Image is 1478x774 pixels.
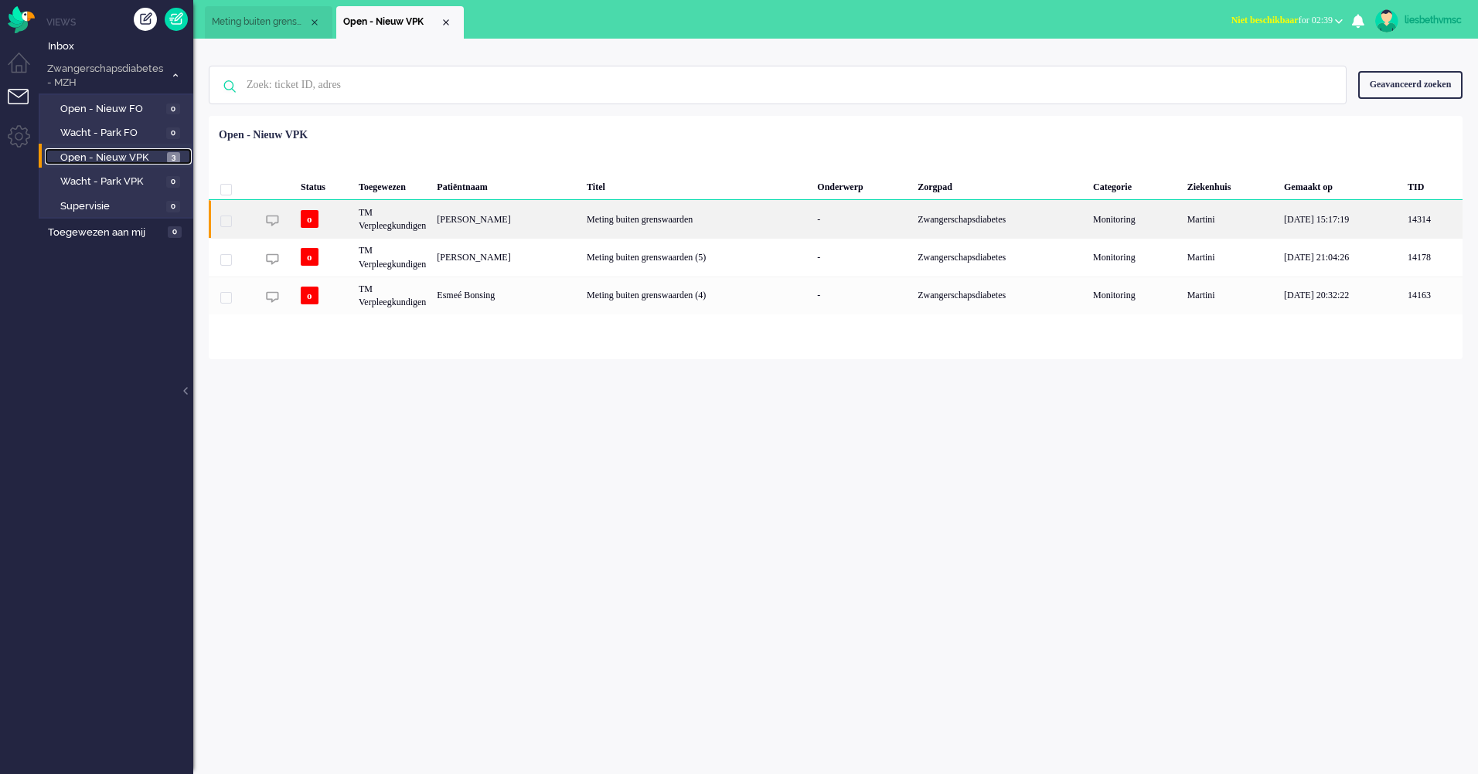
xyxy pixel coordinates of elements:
[8,53,43,87] li: Dashboard menu
[166,176,180,188] span: 0
[1279,169,1402,200] div: Gemaakt op
[1088,277,1182,314] div: Monitoring
[60,175,162,189] span: Wacht - Park VPK
[45,62,165,90] span: Zwangerschapsdiabetes - MZH
[1279,200,1402,238] div: [DATE] 15:17:19
[60,102,162,117] span: Open - Nieuw FO
[1088,238,1182,276] div: Monitoring
[166,201,180,212] span: 0
[45,100,192,117] a: Open - Nieuw FO 0
[431,277,581,314] div: Esmeé Bonsing
[353,238,431,276] div: TM Verpleegkundigen
[166,104,180,115] span: 0
[266,253,279,266] img: ic_chat_grey.svg
[60,126,162,141] span: Wacht - Park FO
[308,16,321,29] div: Close tab
[1402,200,1463,238] div: 14314
[295,169,353,200] div: Status
[205,6,332,39] li: 14314
[165,8,188,31] a: Quick Ticket
[266,290,279,304] img: ic_chat_grey.svg
[912,238,1088,276] div: Zwangerschapsdiabetes
[60,151,163,165] span: Open - Nieuw VPK
[167,152,180,164] span: 3
[8,89,43,124] li: Tickets menu
[581,277,812,314] div: Meting buiten grenswaarden (4)
[1182,277,1279,314] div: Martini
[440,16,452,29] div: Close tab
[8,125,43,160] li: Admin menu
[912,200,1088,238] div: Zwangerschapsdiabetes
[1231,15,1333,25] span: for 02:39
[353,169,431,200] div: Toegewezen
[1372,9,1463,32] a: liesbethvmsc
[45,223,193,240] a: Toegewezen aan mij 0
[1358,71,1463,98] div: Geavanceerd zoeken
[336,6,464,39] li: View
[1402,277,1463,314] div: 14163
[8,10,35,22] a: Omnidesk
[48,39,193,54] span: Inbox
[212,15,308,29] span: Meting buiten grenswaarden
[431,238,581,276] div: [PERSON_NAME]
[353,277,431,314] div: TM Verpleegkundigen
[209,277,1463,314] div: 14163
[8,6,35,33] img: flow_omnibird.svg
[45,37,193,54] a: Inbox
[209,66,250,107] img: ic-search-icon.svg
[45,148,192,165] a: Open - Nieuw VPK 3
[431,200,581,238] div: [PERSON_NAME]
[46,15,193,29] li: Views
[1182,238,1279,276] div: Martini
[581,200,812,238] div: Meting buiten grenswaarden
[1402,169,1463,200] div: TID
[1222,9,1352,32] button: Niet beschikbaarfor 02:39
[219,127,308,143] div: Open - Nieuw VPK
[1182,200,1279,238] div: Martini
[168,226,182,238] span: 0
[812,169,912,200] div: Onderwerp
[1231,15,1299,25] span: Niet beschikbaar
[912,277,1088,314] div: Zwangerschapsdiabetes
[301,248,318,266] span: o
[431,169,581,200] div: Patiëntnaam
[45,197,192,214] a: Supervisie 0
[812,277,912,314] div: -
[45,172,192,189] a: Wacht - Park VPK 0
[343,15,440,29] span: Open - Nieuw VPK
[1222,5,1352,39] li: Niet beschikbaarfor 02:39
[812,200,912,238] div: -
[812,238,912,276] div: -
[1375,9,1398,32] img: avatar
[1279,277,1402,314] div: [DATE] 20:32:22
[1402,238,1463,276] div: 14178
[209,200,1463,238] div: 14314
[301,210,318,228] span: o
[209,238,1463,276] div: 14178
[1088,200,1182,238] div: Monitoring
[235,66,1325,104] input: Zoek: ticket ID, adres
[60,199,162,214] span: Supervisie
[166,127,180,139] span: 0
[48,226,163,240] span: Toegewezen aan mij
[45,124,192,141] a: Wacht - Park FO 0
[266,214,279,227] img: ic_chat_grey.svg
[353,200,431,238] div: TM Verpleegkundigen
[1279,238,1402,276] div: [DATE] 21:04:26
[581,238,812,276] div: Meting buiten grenswaarden (5)
[1182,169,1279,200] div: Ziekenhuis
[301,287,318,304] span: o
[581,169,812,200] div: Titel
[1405,12,1463,28] div: liesbethvmsc
[1088,169,1182,200] div: Categorie
[134,8,157,31] div: Creëer ticket
[912,169,1088,200] div: Zorgpad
